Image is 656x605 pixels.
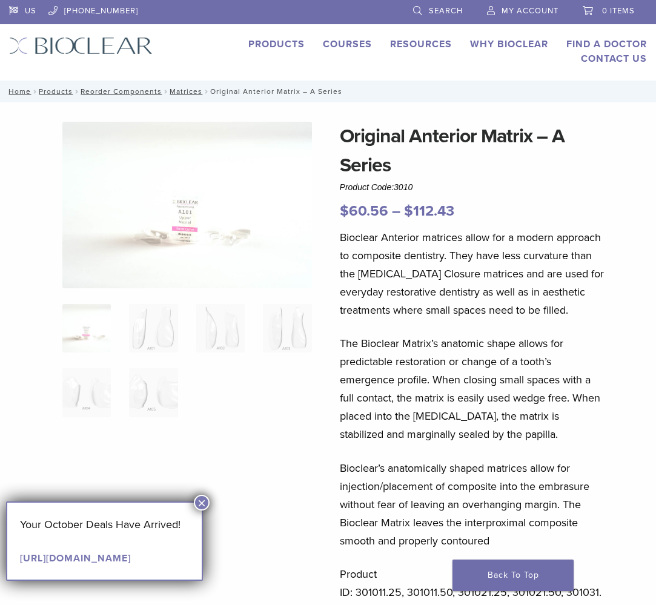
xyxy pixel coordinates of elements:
[196,304,245,353] img: Original Anterior Matrix - A Series - Image 3
[129,368,178,417] img: Original Anterior Matrix - A Series - Image 6
[452,560,574,591] a: Back To Top
[248,38,305,50] a: Products
[62,122,312,288] img: Anterior Original A Series Matrices
[340,122,606,180] h1: Original Anterior Matrix – A Series
[20,552,131,564] a: [URL][DOMAIN_NAME]
[470,38,548,50] a: Why Bioclear
[81,87,162,96] a: Reorder Components
[263,304,312,353] img: Original Anterior Matrix - A Series - Image 4
[340,228,606,319] p: Bioclear Anterior matrices allow for a modern approach to composite dentistry. They have less cur...
[390,38,452,50] a: Resources
[129,304,178,353] img: Original Anterior Matrix - A Series - Image 2
[162,88,170,94] span: /
[39,87,73,96] a: Products
[429,6,463,16] span: Search
[581,53,647,65] a: Contact Us
[202,88,210,94] span: /
[62,304,111,353] img: Anterior-Original-A-Series-Matrices-324x324.jpg
[20,515,189,534] p: Your October Deals Have Arrived!
[62,368,111,417] img: Original Anterior Matrix - A Series - Image 5
[340,459,606,550] p: Bioclear’s anatomically shaped matrices allow for injection/placement of composite into the embra...
[9,37,153,55] img: Bioclear
[340,334,606,443] p: The Bioclear Matrix’s anatomic shape allows for predictable restoration or change of a tooth’s em...
[394,182,412,192] span: 3010
[194,495,210,511] button: Close
[340,202,349,220] span: $
[404,202,454,220] bdi: 112.43
[566,38,647,50] a: Find A Doctor
[31,88,39,94] span: /
[5,87,31,96] a: Home
[502,6,558,16] span: My Account
[340,182,413,192] span: Product Code:
[323,38,372,50] a: Courses
[392,202,400,220] span: –
[404,202,413,220] span: $
[340,202,388,220] bdi: 60.56
[170,87,202,96] a: Matrices
[602,6,635,16] span: 0 items
[73,88,81,94] span: /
